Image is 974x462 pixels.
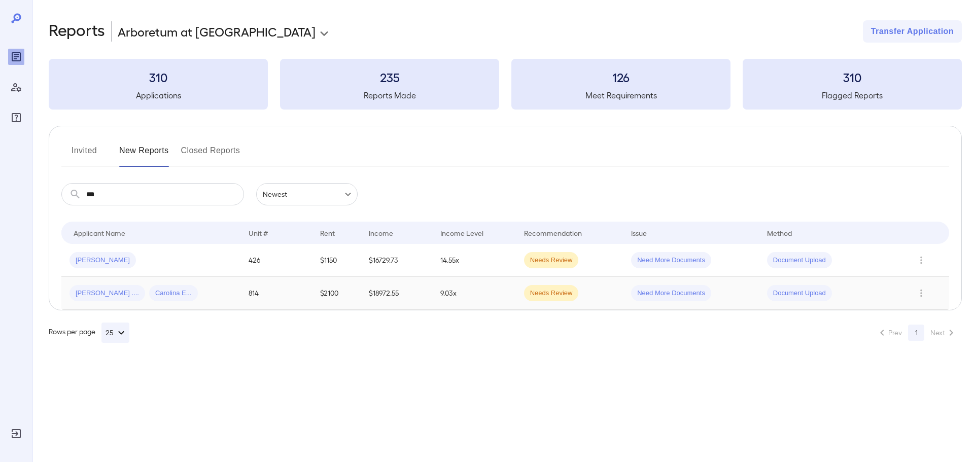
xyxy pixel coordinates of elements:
td: $18972.55 [361,277,432,310]
span: [PERSON_NAME] .... [69,289,145,298]
h5: Flagged Reports [743,89,962,101]
button: 25 [101,323,129,343]
td: $16729.73 [361,244,432,277]
td: 14.55x [432,244,516,277]
button: Invited [61,143,107,167]
div: Newest [256,183,358,205]
span: [PERSON_NAME] [69,256,136,265]
td: 426 [240,244,312,277]
span: Document Upload [767,256,832,265]
td: $1150 [312,244,361,277]
div: Issue [631,227,647,239]
span: Need More Documents [631,256,711,265]
span: Document Upload [767,289,832,298]
summary: 310Applications235Reports Made126Meet Requirements310Flagged Reports [49,59,962,110]
h3: 235 [280,69,499,85]
div: Income [369,227,393,239]
div: FAQ [8,110,24,126]
div: Applicant Name [74,227,125,239]
h2: Reports [49,20,105,43]
td: 814 [240,277,312,310]
div: Log Out [8,425,24,442]
div: Manage Users [8,79,24,95]
button: Closed Reports [181,143,240,167]
button: Row Actions [913,285,929,301]
span: Need More Documents [631,289,711,298]
span: Needs Review [524,256,579,265]
div: Rows per page [49,323,129,343]
span: Needs Review [524,289,579,298]
h5: Applications [49,89,268,101]
button: Row Actions [913,252,929,268]
div: Method [767,227,792,239]
h3: 310 [743,69,962,85]
div: Income Level [440,227,483,239]
h5: Reports Made [280,89,499,101]
button: Transfer Application [863,20,962,43]
h3: 310 [49,69,268,85]
div: Reports [8,49,24,65]
span: Carolina E... [149,289,198,298]
div: Recommendation [524,227,582,239]
button: New Reports [119,143,169,167]
div: Unit # [249,227,268,239]
nav: pagination navigation [872,325,962,341]
h5: Meet Requirements [511,89,730,101]
p: Arboretum at [GEOGRAPHIC_DATA] [118,23,316,40]
div: Rent [320,227,336,239]
td: 9.03x [432,277,516,310]
button: page 1 [908,325,924,341]
h3: 126 [511,69,730,85]
td: $2100 [312,277,361,310]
